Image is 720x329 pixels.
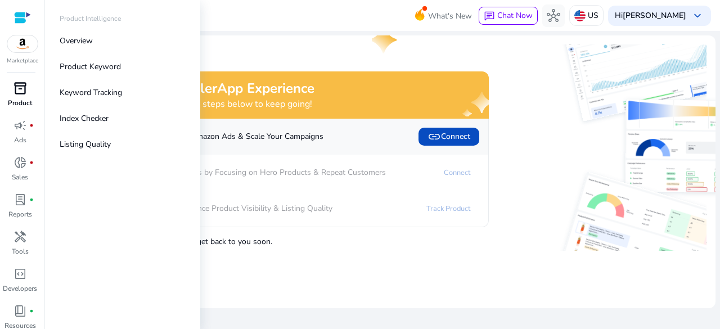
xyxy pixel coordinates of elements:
button: hub [542,4,565,27]
span: fiber_manual_record [29,197,34,202]
p: Overview [60,35,93,47]
p: Boost Sales by Focusing on Hero Products & Repeat Customers [102,166,386,178]
p: Product Keyword [60,61,121,73]
p: Developers [3,283,37,294]
b: [PERSON_NAME] [623,10,686,21]
span: Chat Now [497,10,533,21]
span: lab_profile [13,193,27,206]
span: fiber_manual_record [29,160,34,165]
span: code_blocks [13,267,27,281]
p: Tools [12,246,29,256]
p: Enhance Product Visibility & Listing Quality [102,202,332,214]
span: donut_small [13,156,27,169]
p: Sales [12,172,28,182]
p: Automate Amazon Ads & Scale Your Campaigns [102,130,323,142]
span: fiber_manual_record [29,123,34,128]
button: chatChat Now [479,7,538,25]
span: Connect [427,130,470,143]
p: , and we'll get back to you soon. [72,231,489,247]
p: Ads [14,135,26,145]
button: linkConnect [418,128,479,146]
p: Reports [8,209,32,219]
p: Hi [615,12,686,20]
span: chat [484,11,495,22]
span: handyman [13,230,27,244]
img: us.svg [574,10,586,21]
p: Marketplace [7,57,38,65]
p: Keyword Tracking [60,87,122,98]
p: Product Intelligence [60,13,121,24]
span: link [427,130,441,143]
span: What's New [428,6,472,26]
p: Index Checker [60,112,109,124]
p: US [588,6,598,25]
span: campaign [13,119,27,132]
img: amazon.svg [7,35,38,52]
img: one-star.svg [372,26,399,53]
span: keyboard_arrow_down [691,9,704,22]
a: Track Product [417,200,479,218]
p: Product [8,98,32,108]
span: book_4 [13,304,27,318]
p: Listing Quality [60,138,111,150]
span: inventory_2 [13,82,27,95]
a: Connect [435,164,479,182]
span: fiber_manual_record [29,309,34,313]
span: hub [547,9,560,22]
